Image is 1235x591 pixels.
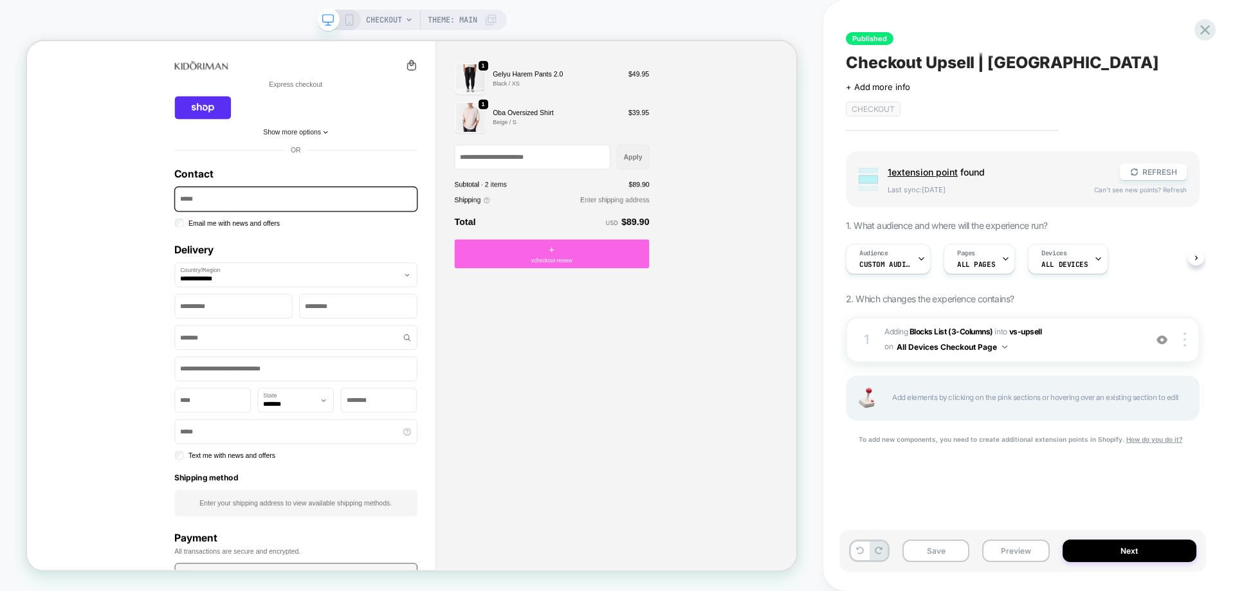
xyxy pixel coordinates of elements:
[910,327,993,336] b: Blocks List (3-Columns)
[888,167,1107,177] span: found
[1063,540,1197,562] button: Next
[771,238,787,247] span: USD
[570,234,598,248] strong: Total
[902,540,969,562] button: Save
[892,390,1185,405] span: Add elements by clicking on the pink sections or hovering over an existing section to edit
[570,24,830,125] section: Shopping cart
[208,546,331,559] label: Text me with news and offers
[621,102,793,114] p: Beige / S
[1009,327,1042,336] span: vs-upsell
[1120,164,1187,180] button: REFRESH
[197,576,520,588] h3: Shipping method
[323,51,394,64] h3: Express checkout
[208,236,338,250] label: Email me with news and offers
[846,32,893,45] span: Published
[846,82,910,92] span: + Add more info
[444,73,520,104] iframe: Pay with Google Pay
[737,206,829,217] span: Enter shipping address
[1041,260,1088,269] span: ALL DEVICES
[197,51,520,128] section: Express checkout
[570,186,639,196] span: Subtotal · 2 items
[606,27,610,39] span: 1
[1184,332,1186,347] img: close
[792,232,829,251] strong: $89.90
[859,260,911,269] span: Custom Audience
[197,73,273,104] a: Shop Pay
[315,114,402,128] button: Show more options
[197,270,520,286] h2: Delivery
[859,249,888,258] span: Audience
[570,205,605,219] span: Shipping
[606,78,610,90] span: 1
[279,73,355,104] iframe: Pay with PayPal
[994,327,1007,336] span: INTO
[366,10,402,30] span: CHECKOUT
[505,24,520,40] a: Cart
[571,81,612,122] img: Oba Oversized Shirt
[860,328,873,351] div: 1
[846,220,1047,231] span: 1. What audience and where will the experience run?
[846,433,1200,445] div: To add new components, you need to create additional extension points in Shopify.
[621,89,793,102] p: Oba Oversized Shirt
[571,30,612,71] img: Gelyu Harem Pants 2.0
[884,327,993,336] span: Adding
[1157,334,1167,345] img: crossed eye
[982,540,1049,562] button: Preview
[888,167,958,177] span: 1 extension point
[197,51,520,250] section: Contact
[428,10,477,30] span: Theme: MAIN
[802,89,830,102] span: $39.95
[888,185,1081,194] span: Last sync: [DATE]
[352,140,365,150] span: OR
[1041,249,1066,258] span: Devices
[672,287,727,298] span: vcheckout-review
[1126,435,1182,443] u: How do you do it?
[1002,345,1007,349] img: down arrow
[621,51,793,62] p: Black / XS
[802,37,830,51] span: $49.95
[884,340,893,354] span: on
[897,339,1007,355] button: All Devices Checkout Page
[696,268,704,287] span: +
[957,249,975,258] span: Pages
[957,260,995,269] span: ALL PAGES
[621,37,793,51] p: Gelyu Harem Pants 2.0
[1094,186,1187,194] span: Can't see new points? Refresh
[362,73,438,104] iframe: Pay with Amazon Pay
[854,388,879,408] img: Joystick
[197,169,249,185] h2: Contact
[802,186,830,196] span: $89.90
[846,53,1159,72] span: Checkout Upsell | [GEOGRAPHIC_DATA]
[846,102,901,116] span: Checkout
[846,293,1014,304] span: 2. Which changes the experience contains?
